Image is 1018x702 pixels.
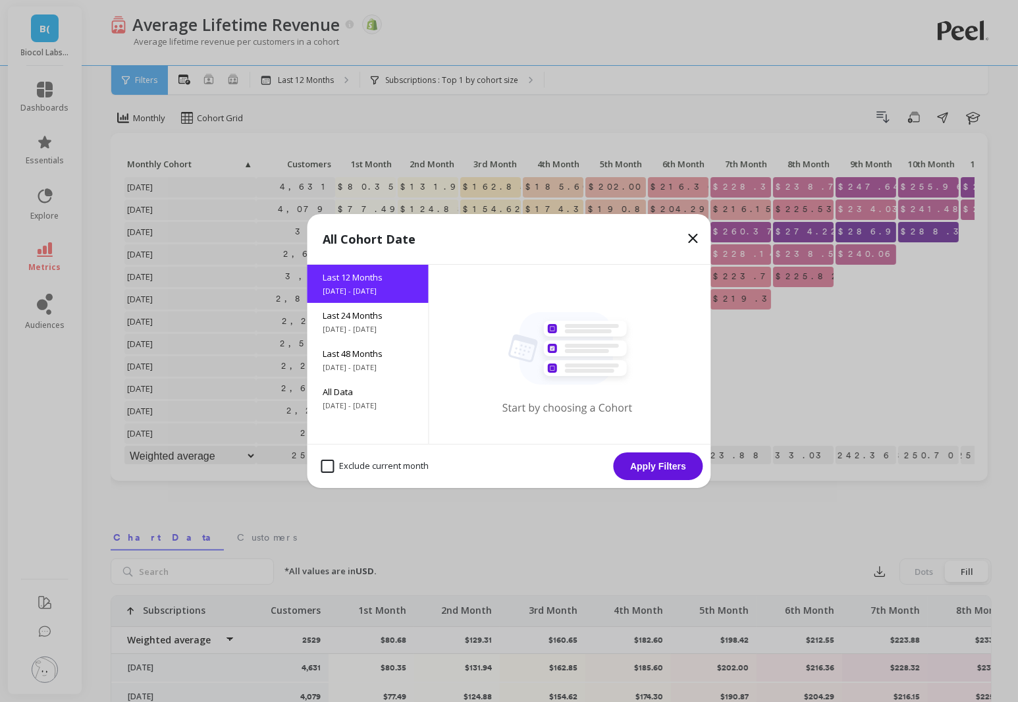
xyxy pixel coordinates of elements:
button: Apply Filters [614,452,703,480]
span: Exclude current month [321,460,429,473]
span: Last 48 Months [323,348,413,360]
span: All Data [323,386,413,398]
span: Last 24 Months [323,310,413,321]
span: [DATE] - [DATE] [323,400,413,411]
span: Last 12 Months [323,271,413,283]
span: [DATE] - [DATE] [323,362,413,373]
span: [DATE] - [DATE] [323,324,413,335]
span: [DATE] - [DATE] [323,286,413,296]
p: All Cohort Date [323,230,416,248]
